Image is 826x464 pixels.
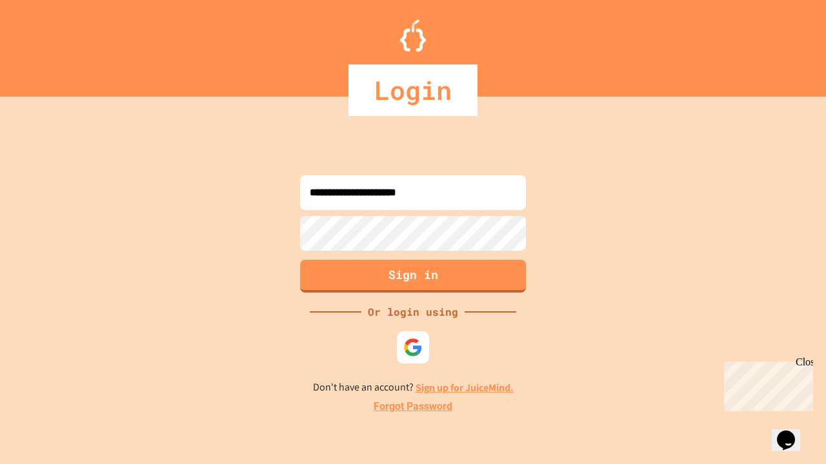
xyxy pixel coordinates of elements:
a: Sign up for JuiceMind. [416,381,514,394]
div: Chat with us now!Close [5,5,89,82]
p: Don't have an account? [313,380,514,396]
img: Logo.svg [400,19,426,52]
div: Login [348,64,478,116]
a: Forgot Password [374,399,452,414]
div: Or login using [361,304,465,320]
iframe: chat widget [772,412,813,451]
iframe: chat widget [719,356,813,411]
button: Sign in [300,260,526,293]
img: google-icon.svg [403,338,423,357]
